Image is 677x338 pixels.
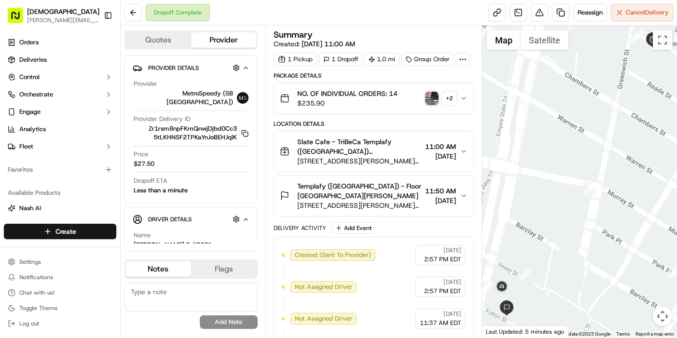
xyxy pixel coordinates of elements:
[487,30,521,50] button: Show street map
[237,92,249,104] img: metro_speed_logo.png
[484,325,516,338] img: Google
[27,16,99,24] button: [PERSON_NAME][EMAIL_ADDRESS][DOMAIN_NAME]
[19,38,39,47] span: Orders
[27,7,99,16] button: [DEMOGRAPHIC_DATA]
[484,325,516,338] a: Open this area in Google Maps (opens a new window)
[274,39,355,49] span: Created:
[424,287,461,296] span: 2:57 PM EDT
[19,320,39,327] span: Log out
[4,104,116,120] button: Engage
[573,4,607,21] button: Reassign
[4,139,116,154] button: Fleet
[134,160,154,168] span: $27.50
[274,176,474,216] button: Templafy ([GEOGRAPHIC_DATA]) - Floor [GEOGRAPHIC_DATA][PERSON_NAME][STREET_ADDRESS][PERSON_NAME][...
[4,286,116,299] button: Chat with us!
[19,258,41,266] span: Settings
[4,317,116,330] button: Log out
[297,137,422,156] span: Slate Cafe - TriBeCa Templafy ([GEOGRAPHIC_DATA]) [DEMOGRAPHIC_DATA]
[134,80,157,88] span: Provider
[134,231,151,240] span: Name
[636,331,674,337] a: Report a map error
[364,53,400,66] div: 1.0 mi
[4,301,116,315] button: Toggle Theme
[302,40,355,48] span: [DATE] 11:00 AM
[653,30,672,50] button: Toggle fullscreen view
[8,204,112,213] a: Nash AI
[626,8,669,17] span: Cancel Delivery
[297,201,422,210] span: [STREET_ADDRESS][PERSON_NAME][US_STATE]
[19,142,33,151] span: Fleet
[4,52,116,68] a: Deliveries
[425,92,456,105] button: photo_proof_of_pickup image+2
[443,246,461,254] span: [DATE]
[134,124,249,142] button: Zr1rsm8npFKmQnwjDjbd0Cc3 5tLKHNSF2TPKaYnJoBEHJqlK
[297,181,422,201] span: Templafy ([GEOGRAPHIC_DATA]) - Floor [GEOGRAPHIC_DATA][PERSON_NAME]
[297,98,398,108] span: $235.90
[424,255,461,264] span: 2:57 PM EDT
[295,251,371,259] span: Created (Sent To Provider)
[133,60,249,76] button: Provider Details
[274,131,474,172] button: Slate Cafe - TriBeCa Templafy ([GEOGRAPHIC_DATA]) [DEMOGRAPHIC_DATA][STREET_ADDRESS][PERSON_NAME]...
[4,185,116,201] div: Available Products
[425,196,456,205] span: [DATE]
[4,270,116,284] button: Notifications
[425,92,439,105] img: photo_proof_of_pickup image
[518,269,531,282] div: 17
[19,55,47,64] span: Deliveries
[521,30,568,50] button: Show satellite imagery
[4,201,116,216] button: Nash AI
[442,92,456,105] div: + 2
[482,325,568,338] div: Last Updated: 5 minutes ago
[134,150,148,159] span: Price
[295,283,352,291] span: Not Assigned Driver
[297,89,398,98] span: NO. OF INDIVIDUAL ORDERS: 14
[274,72,474,80] div: Package Details
[4,35,116,50] a: Orders
[653,307,672,326] button: Map camera controls
[558,331,610,337] span: Map data ©2025 Google
[4,224,116,239] button: Create
[19,273,53,281] span: Notifications
[4,255,116,269] button: Settings
[134,176,167,185] span: Dropoff ETA
[443,310,461,318] span: [DATE]
[133,211,249,227] button: Driver Details
[319,53,362,66] div: 1 Dropoff
[19,304,58,312] span: Toggle Theme
[19,73,40,81] span: Control
[55,227,76,236] span: Create
[19,90,53,99] span: Orchestrate
[4,87,116,102] button: Orchestrate
[134,186,188,195] div: Less than a minute
[583,182,596,195] div: 8
[425,151,456,161] span: [DATE]
[401,53,454,66] div: Group Order
[578,8,603,17] span: Reassign
[274,53,317,66] div: 1 Pickup
[148,216,192,223] span: Driver Details
[420,319,461,327] span: 11:37 AM EDT
[191,261,257,277] button: Flags
[19,108,41,116] span: Engage
[297,156,422,166] span: [STREET_ADDRESS][PERSON_NAME][US_STATE]
[134,241,212,249] div: [PERSON_NAME] E #0621
[443,278,461,286] span: [DATE]
[425,186,456,196] span: 11:50 AM
[274,30,313,39] h3: Summary
[134,115,191,123] span: Provider Delivery ID
[274,224,326,232] div: Delivery Activity
[19,125,46,134] span: Analytics
[125,261,191,277] button: Notes
[148,64,199,72] span: Provider Details
[4,69,116,85] button: Control
[480,281,493,294] div: 18
[295,314,352,323] span: Not Assigned Driver
[19,204,41,213] span: Nash AI
[425,142,456,151] span: 11:00 AM
[631,30,644,42] div: 7
[274,83,474,114] button: NO. OF INDIVIDUAL ORDERS: 14$235.90photo_proof_of_pickup image+2
[332,222,375,234] button: Add Event
[134,89,233,107] span: MetroSpeedy (SB [GEOGRAPHIC_DATA])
